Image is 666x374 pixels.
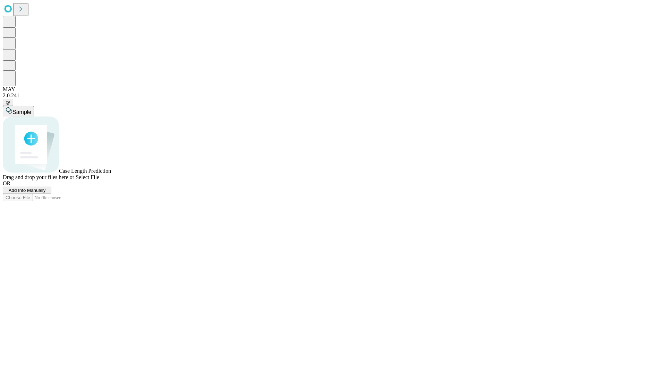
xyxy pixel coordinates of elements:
div: 2.0.241 [3,92,663,99]
div: MAY [3,86,663,92]
span: Select File [76,174,99,180]
button: Sample [3,106,34,116]
span: Add Info Manually [9,188,46,193]
span: OR [3,180,10,186]
span: Drag and drop your files here or [3,174,74,180]
span: Case Length Prediction [59,168,111,174]
span: @ [6,100,10,105]
button: @ [3,99,13,106]
button: Add Info Manually [3,187,51,194]
span: Sample [12,109,31,115]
